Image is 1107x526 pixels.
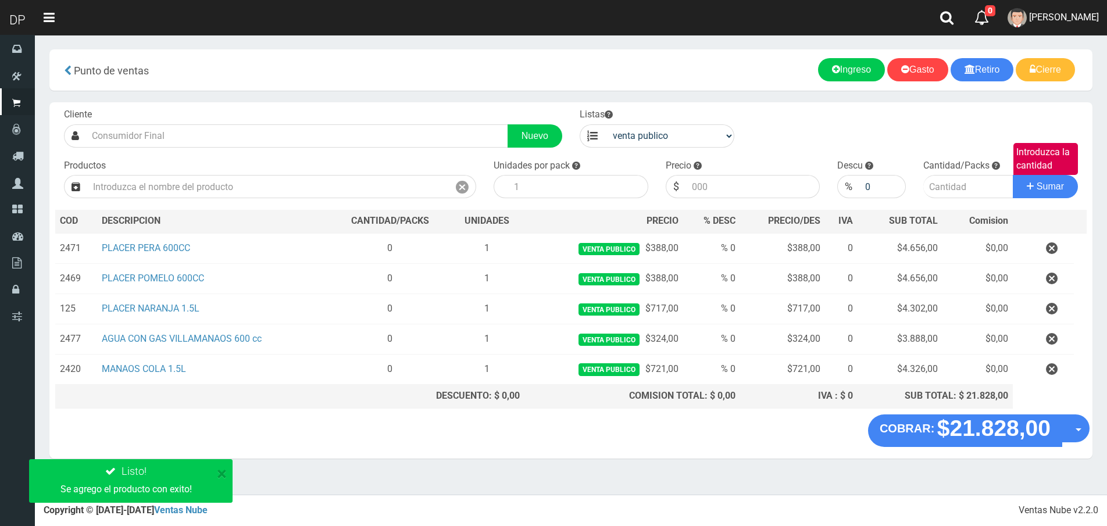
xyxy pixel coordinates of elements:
[330,324,450,355] td: 0
[1016,58,1075,81] a: Cierre
[768,215,820,226] span: PRECIO/DES
[666,175,686,198] div: $
[859,175,906,198] input: 000
[686,175,820,198] input: 000
[862,389,1008,403] div: SUB TOTAL: $ 21.828,00
[858,233,942,264] td: $4.656,00
[858,294,942,324] td: $4.302,00
[508,124,562,148] a: Nuevo
[87,175,449,198] input: Introduzca el nombre del producto
[683,324,740,355] td: % 0
[880,422,934,435] strong: COBRAR:
[450,355,524,385] td: 1
[937,416,1051,441] strong: $21.828,00
[55,264,97,294] td: 2469
[97,210,330,233] th: DES
[579,363,640,375] span: venta publico
[330,233,450,264] td: 0
[1037,181,1064,191] span: Sumar
[508,175,648,198] input: 1
[825,355,858,385] td: 0
[494,159,570,173] label: Unidades por pack
[524,294,683,324] td: $717,00
[334,389,520,403] div: DESCUENTO: $ 0,00
[524,355,683,385] td: $721,00
[1013,175,1078,198] button: Sumar
[450,233,524,264] td: 1
[858,264,942,294] td: $4.656,00
[942,324,1013,355] td: $0,00
[683,233,740,264] td: % 0
[740,294,825,324] td: $717,00
[74,65,149,77] span: Punto de ventas
[450,264,524,294] td: 1
[740,264,825,294] td: $388,00
[740,233,825,264] td: $388,00
[858,324,942,355] td: $3.888,00
[647,214,679,228] span: PRECIO
[683,264,740,294] td: % 0
[825,294,858,324] td: 0
[102,303,199,314] a: PLACER NARANJA 1.5L
[942,264,1013,294] td: $0,00
[740,324,825,355] td: $324,00
[330,294,450,324] td: 0
[86,124,508,148] input: Consumidor Final
[450,294,524,324] td: 1
[951,58,1014,81] a: Retiro
[102,363,186,374] a: MANAOS COLA 1.5L
[579,334,640,346] span: venta publico
[524,264,683,294] td: $388,00
[985,5,995,16] span: 0
[825,233,858,264] td: 0
[683,355,740,385] td: % 0
[837,175,859,198] div: %
[1008,8,1027,27] img: User Image
[55,210,97,233] th: COD
[55,355,97,385] td: 2420
[102,333,262,344] a: AGUA CON GAS VILLAMANAOS 600 cc
[330,210,450,233] th: CANTIDAD/PACKS
[838,215,853,226] span: IVA
[683,294,740,324] td: % 0
[942,233,1013,264] td: $0,00
[55,324,97,355] td: 2477
[818,58,885,81] a: Ingreso
[868,414,1062,447] button: COBRAR: $21.828,00
[64,159,106,173] label: Productos
[858,355,942,385] td: $4.326,00
[745,389,853,403] div: IVA : $ 0
[825,264,858,294] td: 0
[740,355,825,385] td: $721,00
[969,214,1008,228] span: Comision
[102,242,190,253] a: PLACER PERA 600CC
[119,215,160,226] span: CRIPCION
[1029,12,1099,23] span: [PERSON_NAME]
[942,355,1013,385] td: $0,00
[330,355,450,385] td: 0
[579,273,640,285] span: venta publico
[666,159,691,173] label: Precio
[450,210,524,233] th: UNIDADES
[923,175,1013,198] input: Cantidad
[524,324,683,355] td: $324,00
[102,273,204,284] a: PLACER POMELO 600CC
[579,243,640,255] span: venta publico
[44,504,208,516] strong: Copyright © [DATE]-[DATE]
[889,214,938,228] span: SUB TOTAL
[1019,504,1098,517] div: Ventas Nube v2.2.0
[55,233,97,264] td: 2471
[524,233,683,264] td: $388,00
[923,159,990,173] label: Cantidad/Packs
[942,294,1013,324] td: $0,00
[825,324,858,355] td: 0
[580,108,613,121] label: Listas
[704,215,735,226] span: % DESC
[450,324,524,355] td: 1
[55,294,97,324] td: 125
[64,108,92,121] label: Cliente
[154,504,208,516] a: Ventas Nube
[887,58,948,81] a: Gasto
[837,159,863,173] label: Descu
[529,389,735,403] div: COMISION TOTAL: $ 0,00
